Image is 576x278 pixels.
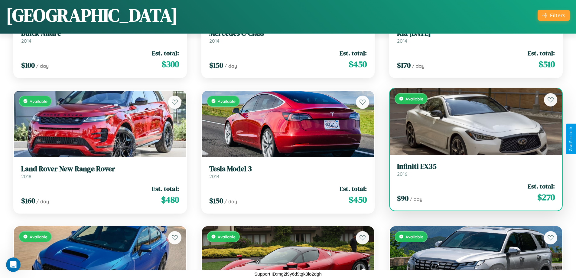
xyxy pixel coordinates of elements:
div: Give Feedback [569,127,573,151]
button: Filters [538,10,570,21]
h3: Land Rover New Range Rover [21,165,179,173]
a: Kia [DATE]2014 [397,29,555,44]
h3: Buick Allure [21,29,179,38]
span: Est. total: [528,182,555,191]
a: Buick Allure2014 [21,29,179,44]
span: Available [218,99,236,104]
span: Est. total: [528,49,555,57]
span: $ 100 [21,60,35,70]
span: $ 150 [209,196,223,206]
span: / day [36,63,49,69]
span: $ 90 [397,193,408,203]
h1: [GEOGRAPHIC_DATA] [6,3,178,28]
span: Est. total: [152,49,179,57]
span: Available [405,96,423,101]
span: $ 450 [349,58,367,70]
h3: Kia [DATE] [397,29,555,38]
span: $ 480 [161,194,179,206]
span: $ 300 [161,58,179,70]
span: 2016 [397,171,407,177]
span: $ 160 [21,196,35,206]
span: $ 150 [209,60,223,70]
span: Est. total: [152,184,179,193]
a: Infiniti EX352016 [397,162,555,177]
span: Available [218,234,236,239]
a: Mercedes C-Class2014 [209,29,367,44]
a: Tesla Model 32014 [209,165,367,179]
span: $ 450 [349,194,367,206]
span: Est. total: [340,184,367,193]
span: 2018 [21,173,31,179]
span: Available [405,234,423,239]
h3: Mercedes C-Class [209,29,367,38]
span: $ 270 [537,191,555,203]
span: Available [30,99,47,104]
p: Support ID: mg2i9y6d9tgk3lo2dgh [254,270,322,278]
h3: Tesla Model 3 [209,165,367,173]
span: 2014 [209,38,220,44]
span: / day [36,198,49,204]
span: $ 510 [539,58,555,70]
h3: Infiniti EX35 [397,162,555,171]
iframe: Intercom live chat [6,257,21,272]
span: Available [30,234,47,239]
span: 2014 [21,38,31,44]
span: $ 170 [397,60,411,70]
a: Land Rover New Range Rover2018 [21,165,179,179]
span: / day [224,198,237,204]
span: 2014 [209,173,220,179]
span: Est. total: [340,49,367,57]
div: Filters [550,12,565,18]
span: / day [410,196,422,202]
span: / day [412,63,425,69]
span: 2014 [397,38,407,44]
span: / day [224,63,237,69]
